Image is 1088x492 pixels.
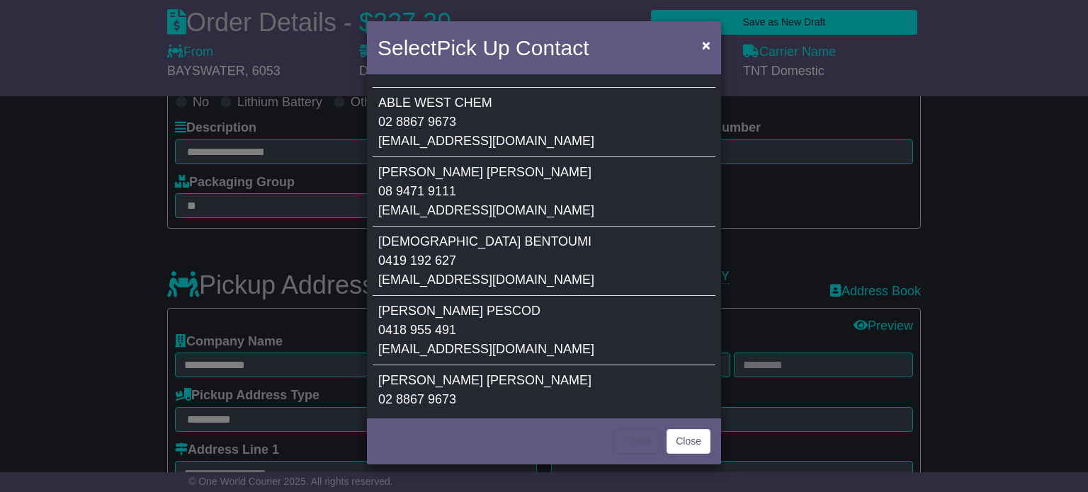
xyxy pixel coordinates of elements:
[487,373,591,387] span: [PERSON_NAME]
[378,134,594,148] span: [EMAIL_ADDRESS][DOMAIN_NAME]
[436,36,509,59] span: Pick Up
[378,115,456,129] span: 02 8867 9673
[378,234,521,248] span: [DEMOGRAPHIC_DATA]
[378,323,456,337] span: 0418 955 491
[378,342,594,356] span: [EMAIL_ADDRESS][DOMAIN_NAME]
[378,304,483,318] span: [PERSON_NAME]
[667,429,710,454] button: Close
[378,392,456,406] span: 02 8867 9673
[378,273,594,287] span: [EMAIL_ADDRESS][DOMAIN_NAME]
[524,234,591,248] span: BENTOUMI
[378,96,492,110] span: ABLE WEST CHEM
[378,253,456,268] span: 0419 192 627
[695,30,718,59] button: Close
[516,36,589,59] span: Contact
[487,304,540,318] span: PESCOD
[378,32,589,64] h4: Select
[378,184,456,198] span: 08 9471 9111
[702,37,710,53] span: ×
[487,165,591,179] span: [PERSON_NAME]
[378,203,594,217] span: [EMAIL_ADDRESS][DOMAIN_NAME]
[613,429,662,454] button: < Back
[378,165,483,179] span: [PERSON_NAME]
[378,373,483,387] span: [PERSON_NAME]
